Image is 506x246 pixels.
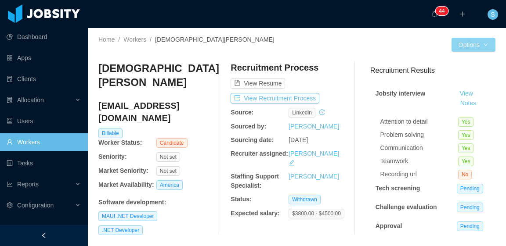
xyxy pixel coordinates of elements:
strong: Tech screening [376,185,420,192]
i: icon: history [319,109,325,115]
b: Status: [231,196,251,203]
a: Home [98,36,115,43]
b: Expected salary: [231,210,279,217]
span: No [458,170,472,179]
span: $3800.00 - $4500.00 [289,209,344,218]
span: S [491,9,495,20]
a: icon: profileTasks [7,154,81,172]
b: Recruiter assigned: [231,150,288,157]
b: Seniority: [98,153,127,160]
span: Pending [457,184,483,193]
div: Problem solving [380,130,458,139]
b: Market Seniority: [98,167,148,174]
span: Yes [458,157,474,166]
a: icon: exportView Recruitment Process [231,95,319,102]
span: Withdrawn [289,195,321,204]
sup: 44 [435,7,448,15]
div: Recording url [380,170,458,179]
span: Pending [457,203,483,212]
a: [PERSON_NAME] [289,150,339,157]
i: icon: line-chart [7,181,13,187]
span: Billable [98,128,123,138]
span: Allocation [17,96,44,103]
a: icon: pie-chartDashboard [7,28,81,46]
span: Yes [458,143,474,153]
span: Candidate [156,138,188,148]
b: Sourcing date: [231,136,274,143]
button: Notes [457,98,480,109]
a: Workers [123,36,146,43]
span: Yes [458,130,474,140]
a: [PERSON_NAME] [289,123,339,130]
div: Attention to detail [380,117,458,126]
p: 4 [442,7,445,15]
span: / [150,36,152,43]
span: linkedin [289,108,315,118]
button: icon: file-textView Resume [231,78,285,89]
button: Optionsicon: down [452,38,495,52]
strong: Jobsity interview [376,90,426,97]
button: icon: exportView Recruitment Process [231,93,319,103]
i: icon: solution [7,97,13,103]
a: View [457,90,476,97]
a: icon: file-textView Resume [231,80,285,87]
strong: Challenge evaluation [376,203,437,210]
a: [PERSON_NAME] [289,173,339,180]
b: Software development : [98,199,166,206]
i: icon: plus [459,11,466,17]
a: icon: auditClients [7,70,81,88]
span: America [156,180,183,190]
div: Teamwork [380,157,458,166]
div: Communication [380,143,458,153]
a: icon: robotUsers [7,112,81,130]
span: [DEMOGRAPHIC_DATA][PERSON_NAME] [155,36,275,43]
span: .NET Developer [98,225,143,235]
span: / [118,36,120,43]
span: Configuration [17,202,54,209]
b: Staffing Support Specialist: [231,173,279,189]
h3: [DEMOGRAPHIC_DATA][PERSON_NAME] [98,61,219,90]
span: Not set [156,152,180,162]
span: Reports [17,181,39,188]
span: Pending [457,221,483,231]
strong: Approval [376,222,402,229]
span: Not set [156,166,180,176]
i: icon: bell [431,11,437,17]
b: Market Availability: [98,181,154,188]
i: icon: edit [289,160,295,166]
a: icon: appstoreApps [7,49,81,67]
span: [DATE] [289,136,308,143]
b: Worker Status: [98,139,142,146]
span: Yes [458,117,474,127]
span: MAUI .NET Developer [98,211,157,221]
b: Sourced by: [231,123,266,130]
i: icon: setting [7,202,13,208]
p: 4 [439,7,442,15]
a: icon: userWorkers [7,133,81,151]
h4: [EMAIL_ADDRESS][DOMAIN_NAME] [98,100,214,124]
b: Source: [231,109,253,116]
h3: Recruitment Results [370,65,495,76]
